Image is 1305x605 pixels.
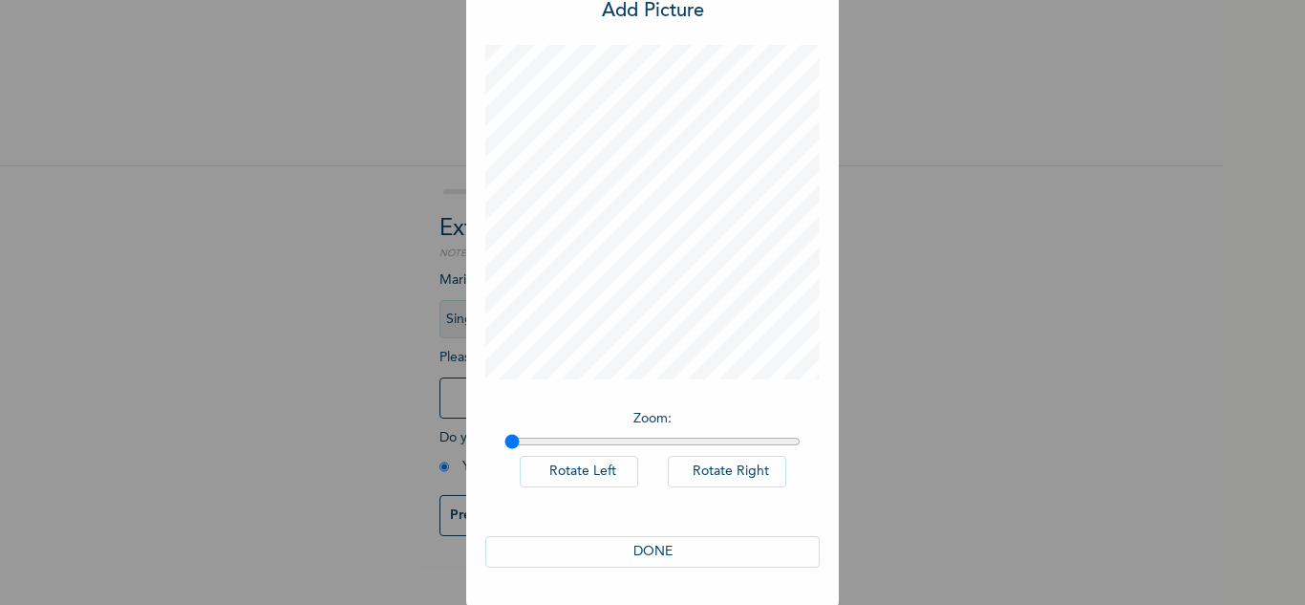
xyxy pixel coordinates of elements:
button: Rotate Right [668,456,786,487]
button: Rotate Left [520,456,638,487]
span: Please add a recent Passport Photograph [439,351,783,428]
p: Zoom : [504,409,801,429]
button: DONE [485,536,820,568]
